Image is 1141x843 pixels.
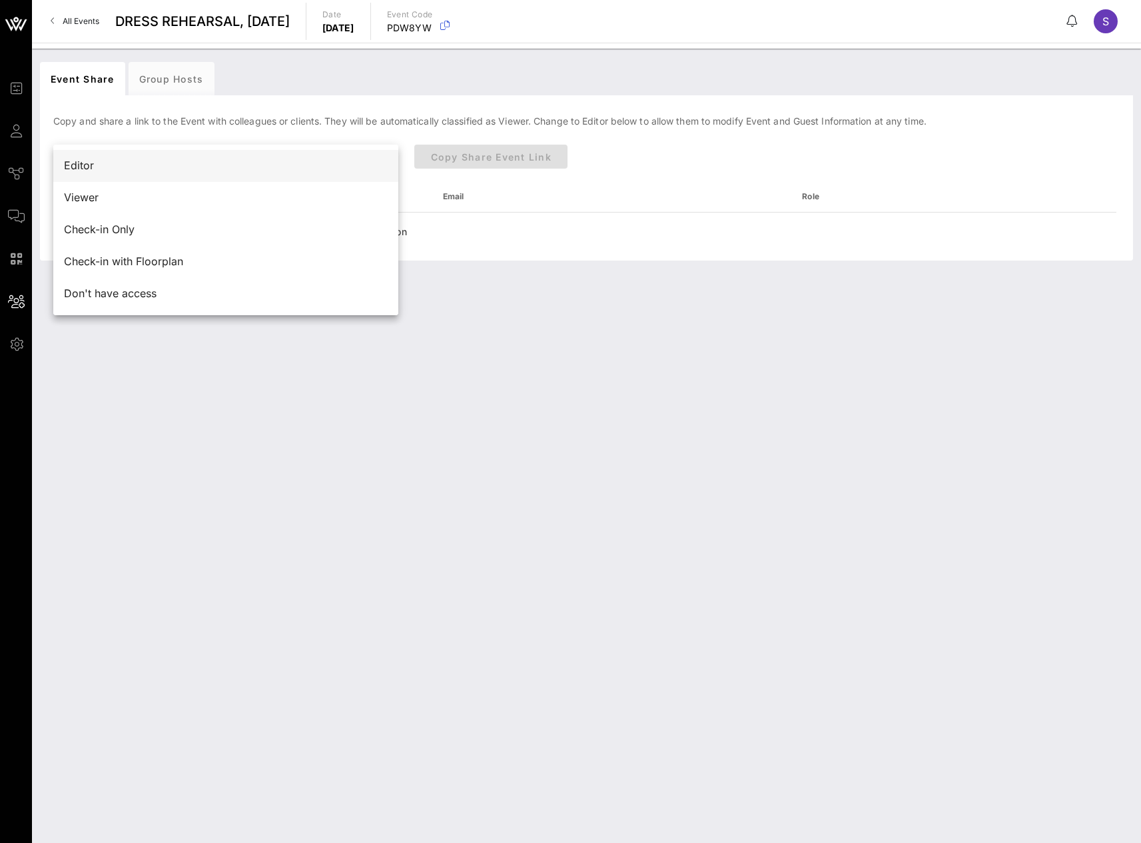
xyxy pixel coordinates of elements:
span: All Events [63,16,99,26]
div: Check-in Only [64,223,388,236]
p: [DATE] [322,21,354,35]
th: Email [432,181,791,213]
div: Don't have access [64,287,388,300]
th: Role [791,181,1116,213]
div: Group Hosts [129,62,214,95]
a: All Events [43,11,107,32]
p: Date [322,8,354,21]
div: Check-in with Floorplan [64,255,388,268]
p: PDW8YW [387,21,433,35]
div: Viewer [64,191,388,204]
input: Select permissions [53,145,380,166]
div: Event Share [40,62,125,95]
div: Copy and share a link to the Event with colleagues or clients. They will be automatically classif... [40,103,1133,261]
div: S [1094,9,1118,33]
p: Event Code [387,8,433,21]
div: Editor [64,159,388,172]
span: DRESS REHEARSAL, [DATE] [115,11,290,31]
span: S [1102,15,1109,28]
td: Colleagues will appear here once they accept your share event link invitation [57,213,1116,250]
